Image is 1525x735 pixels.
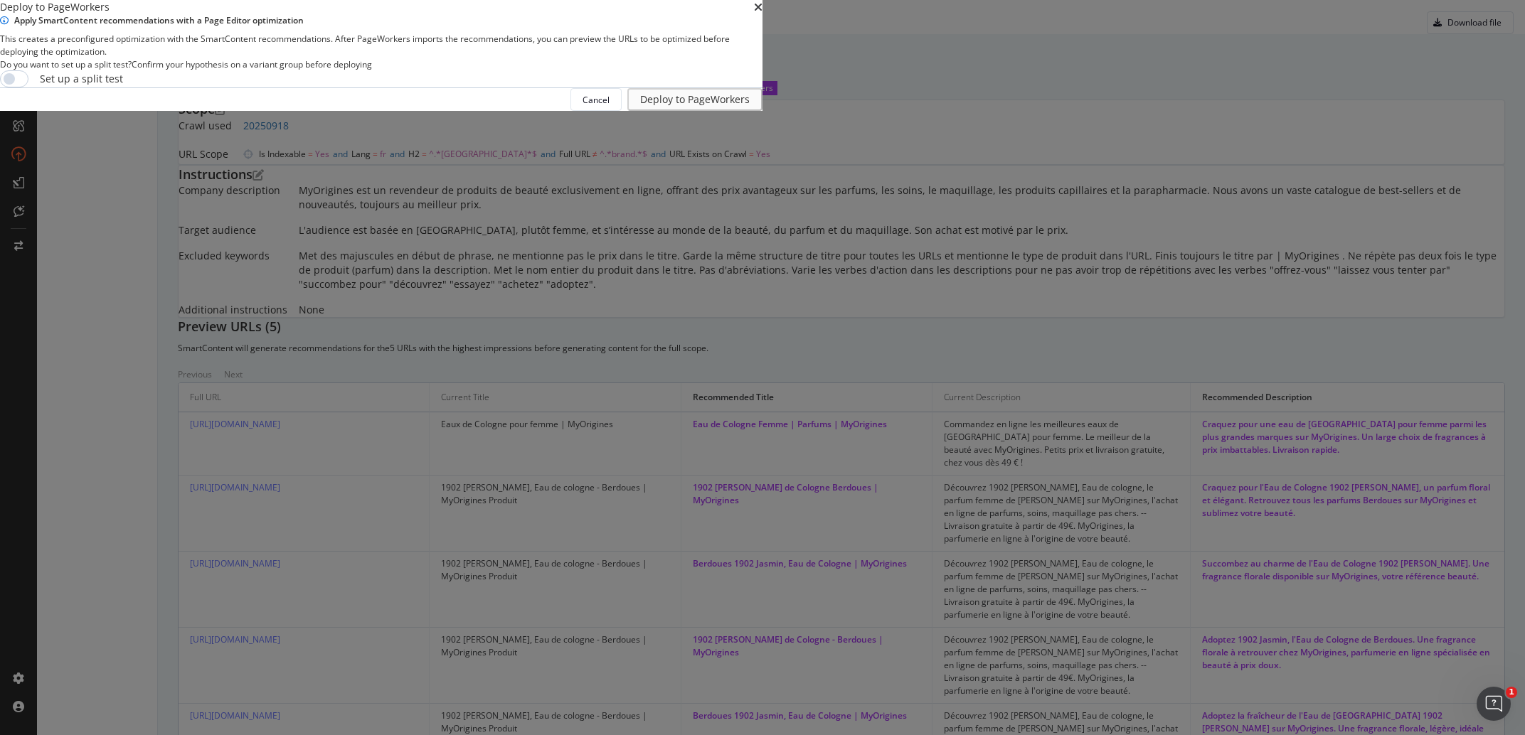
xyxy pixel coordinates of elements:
button: Deploy to PageWorkers [627,88,762,111]
span: 1 [1506,687,1517,698]
iframe: Intercom live chat [1477,687,1511,721]
div: Deploy to PageWorkers [640,94,750,105]
div: Apply SmartContent recommendations with a Page Editor optimization [14,14,762,27]
div: Set up a split test [40,72,123,86]
div: Cancel [583,94,610,106]
button: Cancel [570,88,622,111]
